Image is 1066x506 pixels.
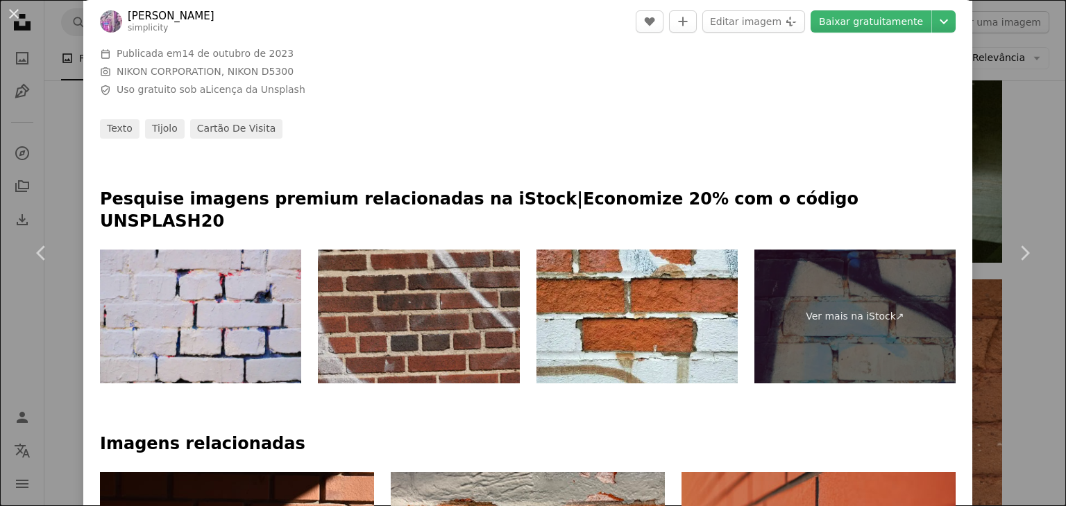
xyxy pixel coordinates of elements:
button: NIKON CORPORATION, NIKON D5300 [117,65,294,79]
a: Licença da Unsplash [205,84,305,95]
a: Ver mais na iStock↗ [754,250,956,384]
button: Editar imagem [702,10,805,33]
img: Parede de tijolos com traços de tinta azul e vermelha [100,250,301,384]
a: Baixar gratuitamente [811,10,931,33]
img: Tijolo de closeup áspera textura de fundo [318,250,519,384]
a: Texto [100,119,139,139]
img: Ir para o perfil de Marija Zaric [100,10,122,33]
button: Adicionar à coleção [669,10,697,33]
a: simplicity [128,23,169,33]
span: Publicada em [117,48,294,59]
a: [PERSON_NAME] [128,9,214,23]
a: Próximo [983,186,1066,320]
span: Uso gratuito sob a [117,83,305,97]
h4: Imagens relacionadas [100,433,956,455]
a: tijolo [145,119,185,139]
img: Close up da parede de tijolos com grafite [536,250,738,384]
time: 14 de outubro de 2023 às 04:37:10 BRT [182,48,294,59]
button: Curtir [636,10,663,33]
p: Pesquise imagens premium relacionadas na iStock | Economize 20% com o código UNSPLASH20 [100,189,956,233]
a: cartão de visita [190,119,282,139]
button: Escolha o tamanho do download [932,10,956,33]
